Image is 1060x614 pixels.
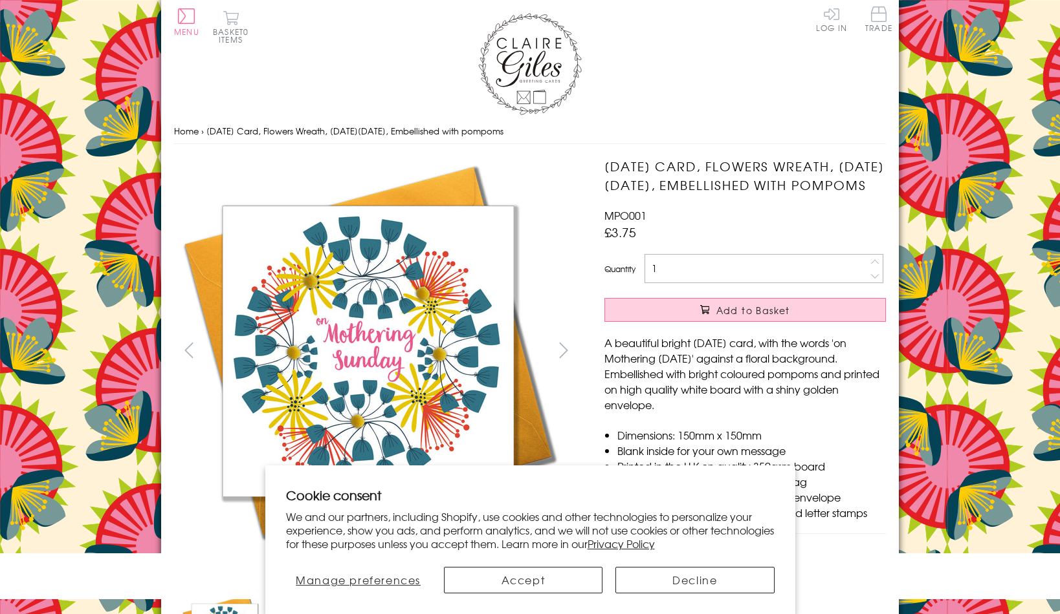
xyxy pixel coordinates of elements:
span: Trade [865,6,892,32]
h2: Cookie consent [286,486,775,504]
a: Privacy Policy [588,536,655,551]
img: Mother's Day Card, Flowers Wreath, Mothering Sunday, Embellished with pompoms [174,157,562,545]
img: Mother's Day Card, Flowers Wreath, Mothering Sunday, Embellished with pompoms [579,157,967,545]
a: Trade [865,6,892,34]
span: 0 items [219,26,248,45]
p: We and our partners, including Shopify, use cookies and other technologies to personalize your ex... [286,510,775,550]
span: Manage preferences [296,572,421,588]
a: Log In [816,6,847,32]
label: Quantity [604,263,635,275]
button: Menu [174,8,199,36]
span: MPO001 [604,207,646,223]
span: £3.75 [604,223,636,241]
p: A beautiful bright [DATE] card, with the words 'on Mothering [DATE]' against a floral background.... [604,335,886,412]
button: prev [174,335,203,365]
button: Basket0 items [213,10,248,43]
h1: [DATE] Card, Flowers Wreath, [DATE][DATE], Embellished with pompoms [604,157,886,195]
button: next [549,335,579,365]
li: Blank inside for your own message [617,443,886,458]
a: Home [174,125,199,137]
button: Decline [615,567,774,593]
button: Manage preferences [285,567,430,593]
nav: breadcrumbs [174,118,886,145]
button: Add to Basket [604,298,886,322]
span: › [201,125,204,137]
li: Dimensions: 150mm x 150mm [617,427,886,443]
button: Accept [444,567,602,593]
span: Add to Basket [716,304,790,317]
img: Claire Giles Greetings Cards [478,13,582,115]
li: Printed in the U.K on quality 350gsm board [617,458,886,474]
span: Menu [174,26,199,37]
span: [DATE] Card, Flowers Wreath, [DATE][DATE], Embellished with pompoms [206,125,503,137]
